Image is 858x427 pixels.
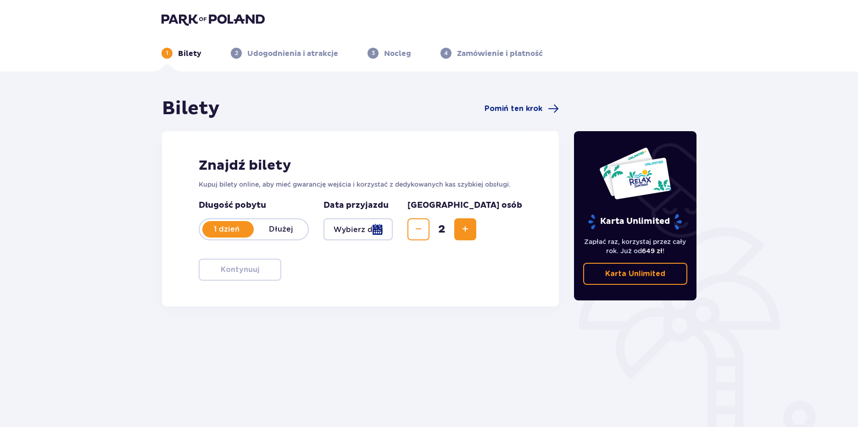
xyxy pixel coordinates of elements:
[457,49,543,59] p: Zamówienie i płatność
[605,269,665,279] p: Karta Unlimited
[178,49,201,59] p: Bilety
[199,180,522,189] p: Kupuj bilety online, aby mieć gwarancję wejścia i korzystać z dedykowanych kas szybkiej obsługi.
[199,157,522,174] h2: Znajdź bilety
[454,218,476,240] button: Zwiększ
[485,103,559,114] a: Pomiń ten krok
[162,97,220,120] h1: Bilety
[642,247,663,255] span: 649 zł
[199,200,309,211] p: Długość pobytu
[587,214,683,230] p: Karta Unlimited
[221,265,259,275] p: Kontynuuj
[407,218,429,240] button: Zmniejsz
[440,48,543,59] div: 4Zamówienie i płatność
[162,48,201,59] div: 1Bilety
[384,49,411,59] p: Nocleg
[444,49,448,57] p: 4
[372,49,375,57] p: 3
[431,222,452,236] span: 2
[407,200,522,211] p: [GEOGRAPHIC_DATA] osób
[247,49,338,59] p: Udogodnienia i atrakcje
[583,263,688,285] a: Karta Unlimited
[166,49,168,57] p: 1
[200,224,254,234] p: 1 dzień
[583,237,688,255] p: Zapłać raz, korzystaj przez cały rok. Już od !
[162,13,265,26] img: Park of Poland logo
[254,224,308,234] p: Dłużej
[235,49,238,57] p: 2
[199,259,281,281] button: Kontynuuj
[368,48,411,59] div: 3Nocleg
[323,200,389,211] p: Data przyjazdu
[231,48,338,59] div: 2Udogodnienia i atrakcje
[485,104,542,114] span: Pomiń ten krok
[599,147,672,200] img: Dwie karty całoroczne do Suntago z napisem 'UNLIMITED RELAX', na białym tle z tropikalnymi liśćmi...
